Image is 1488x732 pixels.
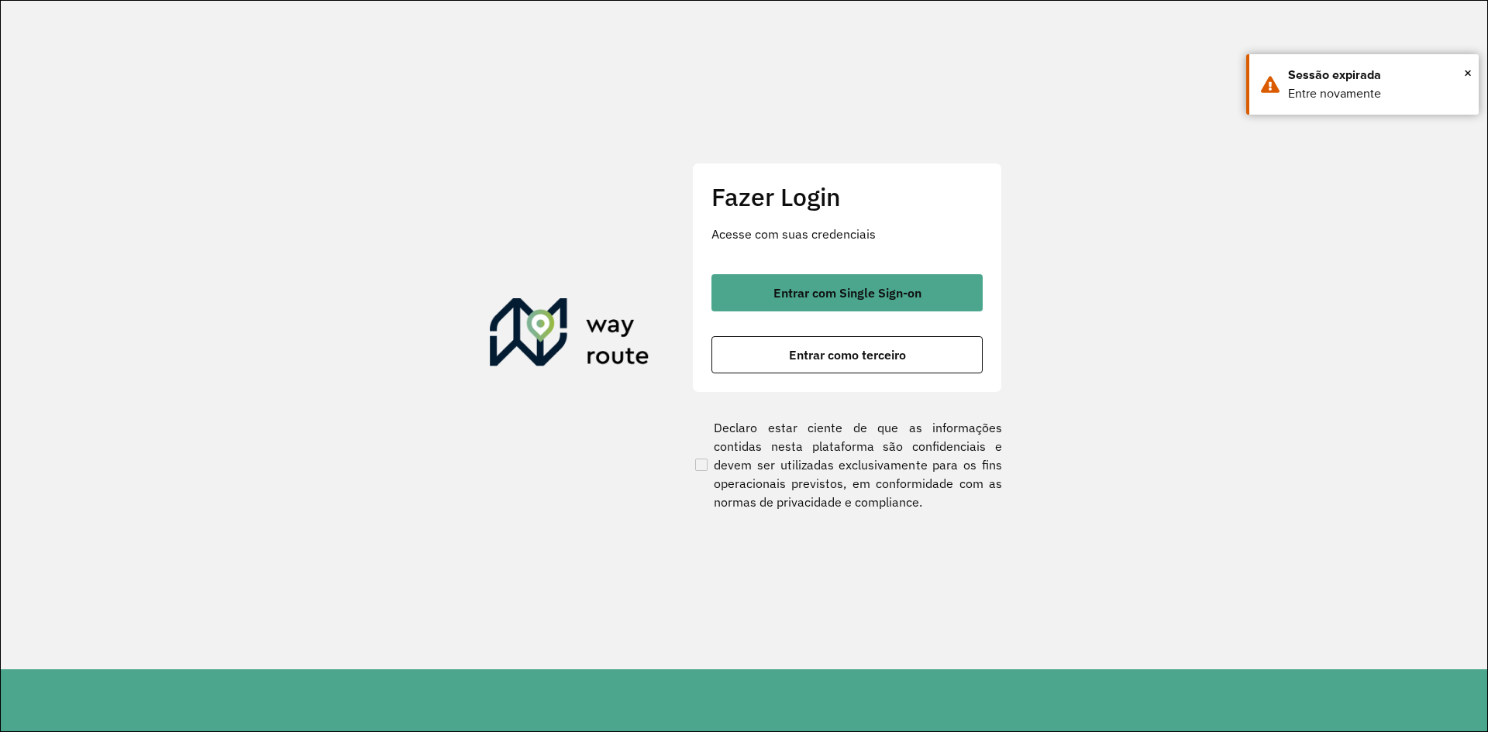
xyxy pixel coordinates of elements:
[773,287,921,299] span: Entrar com Single Sign-on
[1464,61,1472,84] button: Close
[1288,66,1467,84] div: Sessão expirada
[692,418,1002,511] label: Declaro estar ciente de que as informações contidas nesta plataforma são confidenciais e devem se...
[711,182,983,211] h2: Fazer Login
[789,349,906,361] span: Entrar como terceiro
[1288,84,1467,103] div: Entre novamente
[711,274,983,311] button: button
[711,336,983,373] button: button
[711,225,983,243] p: Acesse com suas credenciais
[490,298,649,373] img: Roteirizador AmbevTech
[1464,61,1472,84] span: ×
